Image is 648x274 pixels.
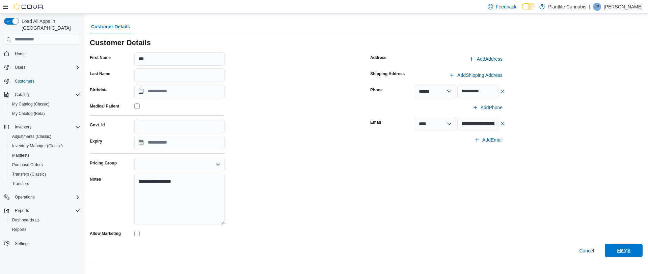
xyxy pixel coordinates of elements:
label: Notes [90,177,101,182]
span: Reports [12,207,80,215]
button: AddPhone [470,101,505,114]
span: JP [595,3,599,11]
span: Operations [15,194,35,200]
span: Catalog [12,91,80,99]
span: Cancel [579,247,594,254]
a: Adjustments (Classic) [9,132,54,141]
span: Home [15,51,26,57]
span: Transfers (Classic) [9,170,80,178]
p: | [589,3,590,11]
label: First Name [90,55,111,60]
span: Users [15,65,25,70]
button: AddEmail [471,133,505,147]
label: Govt. Id [90,122,105,128]
span: Adjustments (Classic) [12,134,51,139]
label: Email [370,120,381,125]
button: Settings [1,238,83,248]
button: Home [1,49,83,59]
label: Last Name [90,71,110,77]
span: Inventory Manager (Classic) [12,143,63,149]
button: My Catalog (Classic) [7,99,83,109]
p: Plantlife Cannabis [548,3,586,11]
span: Reports [15,208,29,213]
button: Transfers (Classic) [7,170,83,179]
button: Inventory [1,122,83,132]
span: Reports [12,227,26,232]
a: Dashboards [9,216,42,224]
button: Cancel [576,244,597,257]
span: Settings [12,239,80,247]
label: Shipping Address [370,71,405,77]
div: Jayden Paul [593,3,601,11]
span: Customers [12,77,80,85]
span: Dashboards [12,217,39,223]
span: Load All Apps in [GEOGRAPHIC_DATA] [19,18,80,31]
span: Adjustments (Classic) [9,132,80,141]
span: Customer Details [91,20,130,33]
span: Transfers (Classic) [12,172,46,177]
h3: Customer Details [90,39,151,47]
span: Merge [617,247,630,254]
button: Inventory Manager (Classic) [7,141,83,151]
p: [PERSON_NAME] [604,3,643,11]
span: Inventory Manager (Classic) [9,142,80,150]
label: Address [370,55,386,60]
span: My Catalog (Beta) [12,111,45,116]
span: Add Shipping Address [457,72,503,79]
span: Reports [9,225,80,234]
label: Expiry [90,139,102,144]
span: Manifests [9,151,80,159]
span: Add Address [477,56,503,62]
span: Catalog [15,92,29,97]
a: Purchase Orders [9,161,46,169]
span: Dashboards [9,216,80,224]
span: Inventory [15,124,31,130]
a: Transfers [9,180,32,188]
button: AddAddress [466,52,505,66]
button: AddShipping Address [447,68,505,82]
a: Customers [12,77,37,85]
span: My Catalog (Beta) [9,110,80,118]
button: Reports [7,225,83,234]
a: My Catalog (Beta) [9,110,48,118]
button: Inventory [12,123,34,131]
input: Dark Mode [522,3,536,10]
span: Transfers [9,180,80,188]
span: Purchase Orders [9,161,80,169]
span: Operations [12,193,80,201]
nav: Complex example [4,46,80,266]
label: Birthdate [90,87,108,93]
a: Manifests [9,151,32,159]
a: Reports [9,225,29,234]
button: Catalog [12,91,31,99]
span: Users [12,63,80,71]
button: Open list of options [215,162,221,167]
span: My Catalog (Classic) [12,101,50,107]
label: Medical Patient [90,103,119,109]
span: Add Email [482,136,503,143]
span: Add Phone [481,104,503,111]
button: Operations [12,193,37,201]
button: Adjustments (Classic) [7,132,83,141]
button: Reports [1,206,83,215]
label: Pricing Group [90,160,117,166]
button: Users [1,63,83,72]
a: Inventory Manager (Classic) [9,142,65,150]
label: Allow Marketing [90,231,121,236]
span: Purchase Orders [12,162,43,168]
input: Press the down key to open a popover containing a calendar. [134,136,225,149]
button: Operations [1,192,83,202]
label: Phone [370,87,383,93]
span: Feedback [496,3,516,10]
button: Customers [1,76,83,86]
button: Users [12,63,28,71]
a: Dashboards [7,215,83,225]
a: Home [12,50,28,58]
a: My Catalog (Classic) [9,100,52,108]
button: My Catalog (Beta) [7,109,83,118]
span: My Catalog (Classic) [9,100,80,108]
button: Transfers [7,179,83,188]
button: Catalog [1,90,83,99]
span: Settings [15,241,29,246]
